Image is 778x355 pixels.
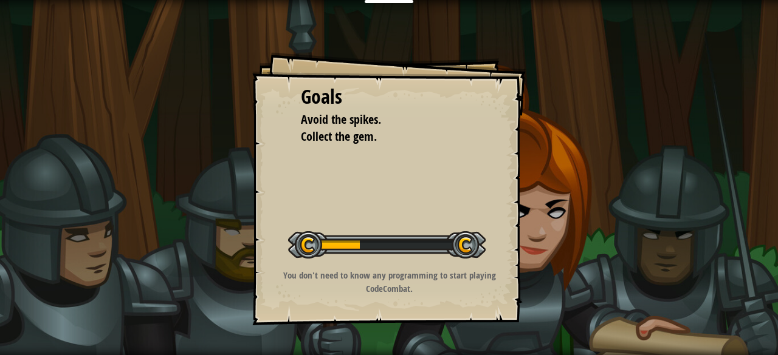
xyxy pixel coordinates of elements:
span: Avoid the spikes. [301,111,381,127]
div: Goals [301,83,477,111]
li: Avoid the spikes. [286,111,474,129]
p: You don't need to know any programming to start playing CodeCombat. [267,269,511,295]
span: Collect the gem. [301,128,377,144]
li: Collect the gem. [286,128,474,146]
